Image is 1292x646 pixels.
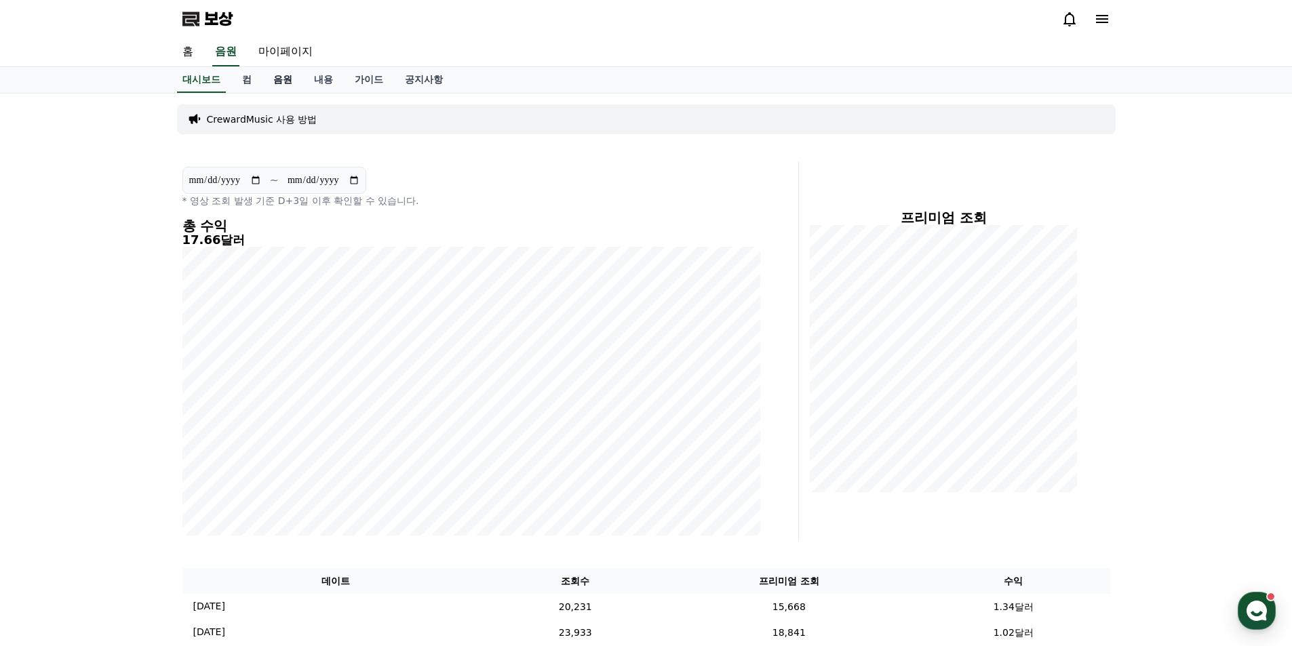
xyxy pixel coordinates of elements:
a: 가이드 [344,67,394,93]
a: 음원 [212,38,239,66]
a: 설정 [175,430,260,464]
font: 음원 [215,45,237,58]
font: 조회수 [561,576,589,586]
font: 15,668 [772,601,806,611]
span: 대화 [124,451,140,462]
a: 대화 [90,430,175,464]
font: 홈 [182,45,193,58]
font: 마이페이지 [258,45,313,58]
font: 데이트 [321,576,350,586]
font: 1.02달러 [994,626,1034,637]
font: 17.66달러 [182,233,246,247]
a: CrewardMusic 사용 방법 [207,113,317,126]
font: 내용 [314,74,333,85]
font: 컴 [242,74,252,85]
font: [DATE] [193,601,225,611]
a: 대시보드 [177,67,226,93]
a: 컴 [231,67,262,93]
span: 설정 [210,450,226,461]
a: 음원 [262,67,303,93]
font: 1.34달러 [994,601,1034,611]
span: 홈 [43,450,51,461]
font: 대시보드 [182,74,220,85]
font: 수익 [1004,576,1023,586]
a: 홈 [172,38,204,66]
a: 마이페이지 [248,38,324,66]
font: CrewardMusic 사용 방법 [207,114,317,125]
font: 음원 [273,74,292,85]
font: 18,841 [772,626,806,637]
font: 프리미엄 조회 [759,576,819,586]
font: 23,933 [559,626,592,637]
a: 공지사항 [394,67,454,93]
font: 공지사항 [405,74,443,85]
a: 내용 [303,67,344,93]
a: 홈 [4,430,90,464]
a: 보상 [182,8,233,30]
font: 20,231 [559,601,592,611]
font: [DATE] [193,626,225,637]
font: * 영상 조회 발생 기준 D+3일 이후 확인할 수 있습니다. [182,195,419,206]
font: 총 수익 [182,218,228,234]
font: 가이드 [355,74,383,85]
font: 프리미엄 조회 [901,209,987,226]
font: 보상 [204,9,233,28]
font: ~ [270,174,279,186]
